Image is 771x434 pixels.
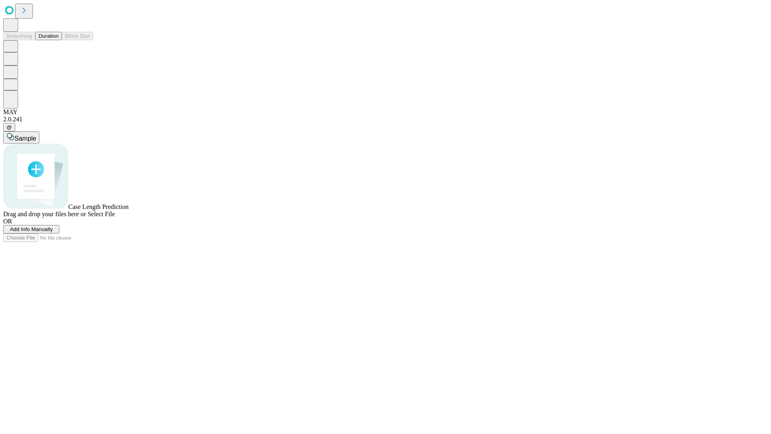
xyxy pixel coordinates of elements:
[6,124,12,130] span: @
[3,116,768,123] div: 2.0.241
[3,225,59,233] button: Add Info Manually
[88,211,115,217] span: Select File
[3,123,15,131] button: @
[10,226,53,232] span: Add Info Manually
[3,211,86,217] span: Drag and drop your files here or
[3,108,768,116] div: MAY
[35,32,62,40] button: Duration
[3,218,12,225] span: OR
[3,131,39,143] button: Sample
[62,32,93,40] button: Block Size
[3,32,35,40] button: Smoothing
[68,203,128,210] span: Case Length Prediction
[14,135,36,142] span: Sample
